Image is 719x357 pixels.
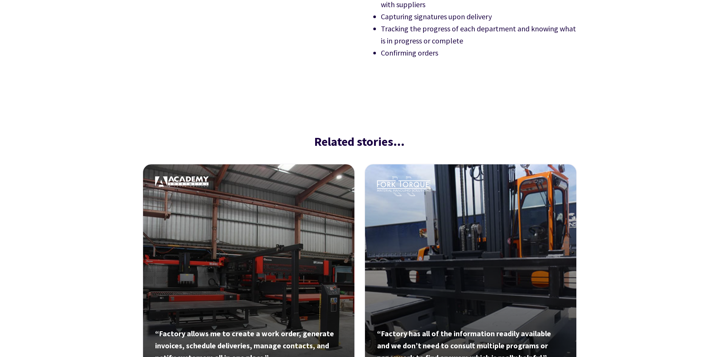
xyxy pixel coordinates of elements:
li: Confirming orders [381,47,577,59]
iframe: Chat Widget [681,321,719,357]
p: Related stories… [142,132,577,151]
li: Capturing signatures upon delivery [381,11,577,23]
li: Tracking the progress of each department and knowing what is in progress or complete [381,23,577,47]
